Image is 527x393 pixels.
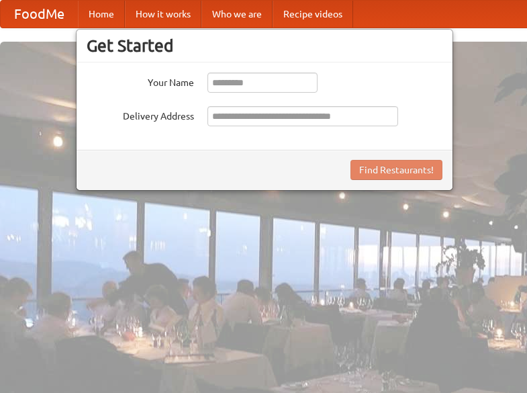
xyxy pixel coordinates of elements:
[87,106,194,123] label: Delivery Address
[78,1,125,28] a: Home
[125,1,201,28] a: How it works
[350,160,442,180] button: Find Restaurants!
[87,73,194,89] label: Your Name
[1,1,78,28] a: FoodMe
[87,36,442,56] h3: Get Started
[201,1,273,28] a: Who we are
[273,1,353,28] a: Recipe videos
